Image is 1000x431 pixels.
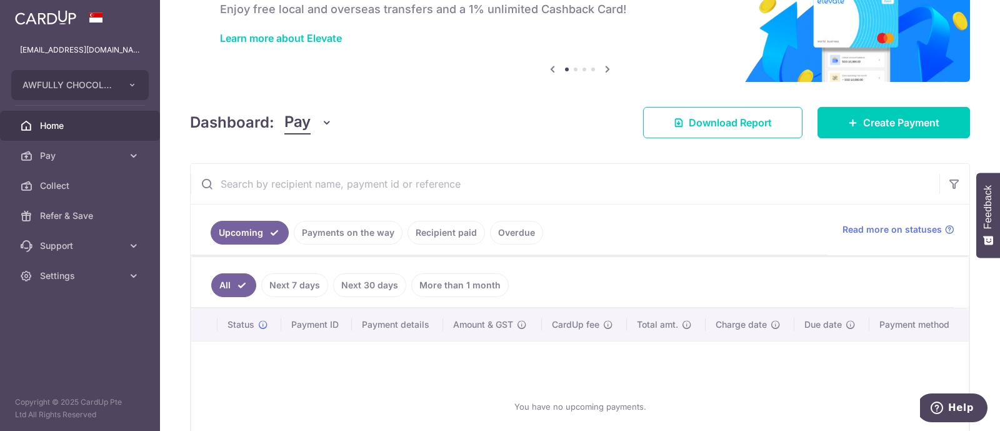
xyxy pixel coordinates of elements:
[211,221,289,245] a: Upcoming
[220,32,342,44] a: Learn more about Elevate
[689,115,772,130] span: Download Report
[716,318,767,331] span: Charge date
[22,79,115,91] span: AWFULLY CHOCOLATE PTE LTD
[869,308,969,341] th: Payment method
[11,70,149,100] button: AWFULLY CHOCOLATE PTE LTD
[227,318,254,331] span: Status
[453,318,513,331] span: Amount & GST
[352,308,444,341] th: Payment details
[294,221,402,245] a: Payments on the way
[643,107,802,138] a: Download Report
[40,240,122,252] span: Support
[190,111,274,134] h4: Dashboard:
[490,221,543,245] a: Overdue
[637,318,678,331] span: Total amt.
[40,150,122,162] span: Pay
[982,185,994,229] span: Feedback
[284,111,332,134] button: Pay
[281,308,352,341] th: Payment ID
[220,2,940,17] h6: Enjoy free local and overseas transfers and a 1% unlimited Cashback Card!
[863,115,939,130] span: Create Payment
[842,223,942,236] span: Read more on statuses
[552,318,599,331] span: CardUp fee
[40,210,122,222] span: Refer & Save
[333,273,406,297] a: Next 30 days
[20,44,140,56] p: [EMAIL_ADDRESS][DOMAIN_NAME]
[284,111,311,134] span: Pay
[40,180,122,192] span: Collect
[407,221,485,245] a: Recipient paid
[976,173,1000,258] button: Feedback - Show survey
[842,223,954,236] a: Read more on statuses
[261,273,328,297] a: Next 7 days
[211,273,256,297] a: All
[411,273,509,297] a: More than 1 month
[40,119,122,132] span: Home
[920,393,987,425] iframe: Opens a widget where you can find more information
[191,164,939,204] input: Search by recipient name, payment id or reference
[804,318,842,331] span: Due date
[15,10,76,25] img: CardUp
[40,270,122,282] span: Settings
[817,107,970,138] a: Create Payment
